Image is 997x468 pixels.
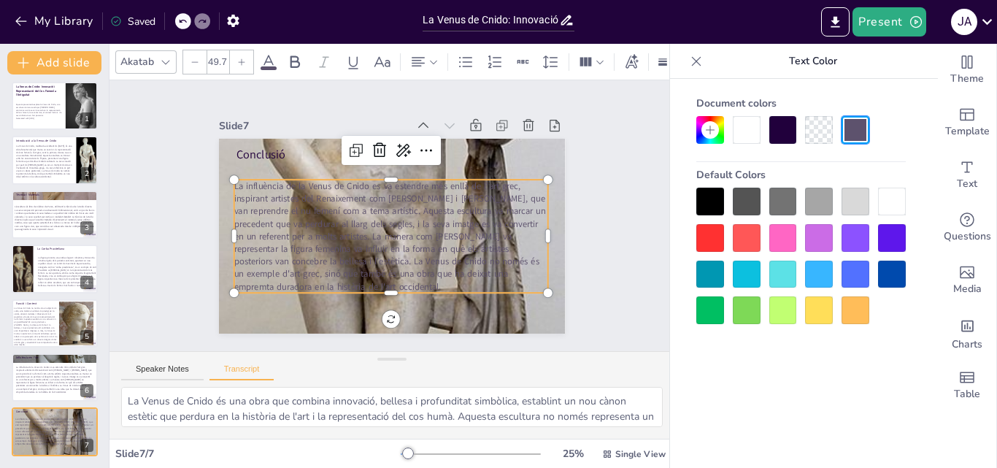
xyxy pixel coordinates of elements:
[14,307,57,346] span: La Venus de Cnido no només era un objecte de culte, sinó també un símbol de prestigi per la ciuta...
[938,149,996,202] div: Add text boxes
[696,91,906,116] div: Document colors
[12,299,98,348] div: 5
[12,82,98,130] div: 1
[219,119,408,133] div: Slide 7
[555,447,590,461] div: 25 %
[80,112,93,126] div: 1
[12,407,98,456] div: 7
[938,96,996,149] div: Add ready made slides
[80,384,93,397] div: 6
[16,117,63,120] p: Generated with [URL]
[16,356,93,360] p: Influència en l'Art
[16,104,63,117] p: Aquesta presentació explora la Venus de Cnido, una escultura icònica creada per [PERSON_NAME], ce...
[575,50,608,74] div: Column Count
[16,85,57,97] strong: La Venus de Cnido: Innovació i Representació del Cos Femení a l'Antiguitat
[821,7,850,37] button: Export to PowerPoint
[16,301,55,305] p: Funció i Context
[852,7,925,37] button: Present
[118,52,157,72] div: Akatab
[236,147,547,163] p: Conclusió
[80,330,93,343] div: 5
[121,364,204,380] button: Speaker Notes
[11,9,99,33] button: My Library
[708,44,917,79] p: Text Color
[696,162,906,188] div: Default Colors
[945,123,990,139] span: Template
[16,138,72,142] p: Introducció a la Venus de Cnido
[951,7,977,37] button: j a
[423,9,559,31] input: Insert title
[952,337,982,353] span: Charts
[938,44,996,96] div: Change the overall theme
[16,410,93,414] p: Conclusió
[950,71,984,87] span: Theme
[615,448,666,460] span: Single View
[938,254,996,307] div: Add images, graphics, shapes or video
[80,167,93,180] div: 2
[121,387,663,427] textarea: La Venus de Cnido és una obra que combina innovació, bellesa i profunditat simbòlica, establint u...
[15,205,94,231] span: L'escultura és feta de màrbre de Paros, utilitzant la tècnica de la talla directa. La seva compos...
[655,50,671,74] div: Border settings
[953,281,982,297] span: Media
[7,51,101,74] button: Add slide
[209,364,274,380] button: Transcript
[938,202,996,254] div: Get real-time input from your audience
[234,180,545,293] span: La influència de la Venus de Cnido es va estendre més enllà de l'art grec, inspirant artistes del...
[944,229,991,245] span: Questions
[12,245,98,293] div: 4
[15,418,93,445] span: La influència de la Venus de Cnido es va estendre més enllà de l'art grec, inspirant artistes del...
[80,439,93,452] div: 7
[938,307,996,359] div: Add charts and graphs
[110,15,155,28] div: Saved
[951,9,977,35] div: j a
[620,50,642,74] div: Text effects
[12,353,98,402] div: 6
[16,145,72,178] span: La Venus de Cnido, realitzada al voltant de [DATE], és una obra fonamental que marca un canvi en ...
[37,247,93,251] p: La Corba Praxiteliana
[12,191,98,239] div: 3
[38,256,96,287] span: La figura presenta una corba elegant i dinàmica, trencant la simetria rígida dels períodes anteri...
[16,193,93,197] p: Tècnica i Materials
[80,221,93,234] div: 3
[957,176,977,192] span: Text
[938,359,996,412] div: Add a table
[16,366,92,394] span: La influència de la Venus de Cnido es va estendre més enllà de l'art grec, inspirant artistes del...
[80,276,93,289] div: 4
[115,447,401,461] div: Slide 7 / 7
[12,136,98,184] div: 2
[954,386,980,402] span: Table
